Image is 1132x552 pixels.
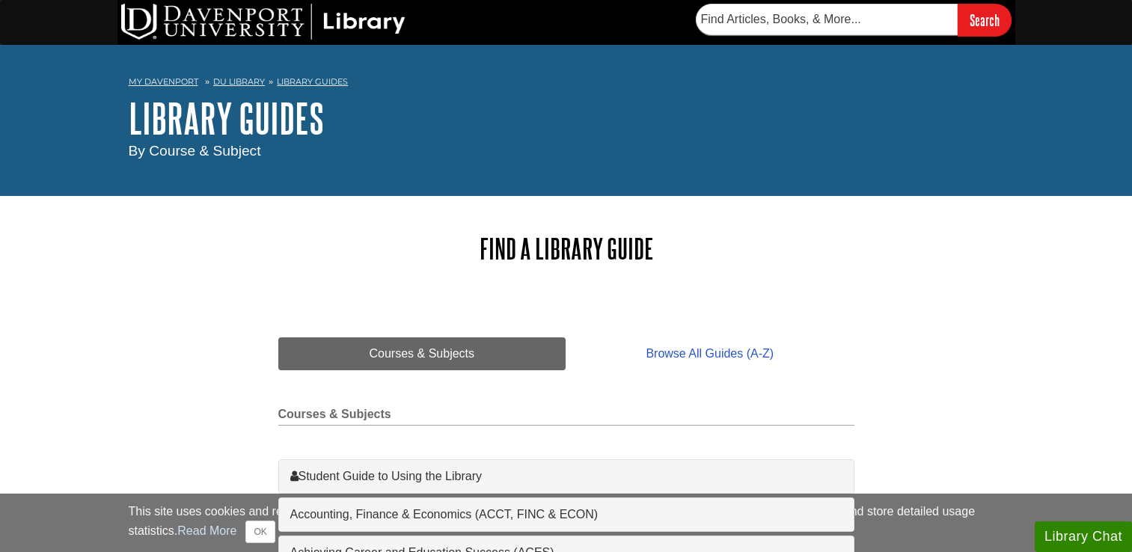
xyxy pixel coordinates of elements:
a: DU Library [213,76,265,87]
a: Read More [177,524,236,537]
button: Close [245,521,275,543]
a: Library Guides [277,76,348,87]
h2: Find a Library Guide [278,233,854,264]
div: This site uses cookies and records your IP address for usage statistics. Additionally, we use Goo... [129,503,1004,543]
h2: Courses & Subjects [278,408,854,426]
form: Searches DU Library's articles, books, and more [696,4,1012,36]
img: DU Library [121,4,406,40]
input: Search [958,4,1012,36]
a: Student Guide to Using the Library [290,467,842,485]
a: My Davenport [129,76,198,88]
h1: Library Guides [129,96,1004,141]
input: Find Articles, Books, & More... [696,4,958,35]
nav: breadcrumb [129,72,1004,96]
a: Courses & Subjects [278,337,566,370]
button: Library Chat [1035,521,1132,552]
a: Accounting, Finance & Economics (ACCT, FINC & ECON) [290,506,842,524]
div: By Course & Subject [129,141,1004,162]
a: Browse All Guides (A-Z) [566,337,854,370]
